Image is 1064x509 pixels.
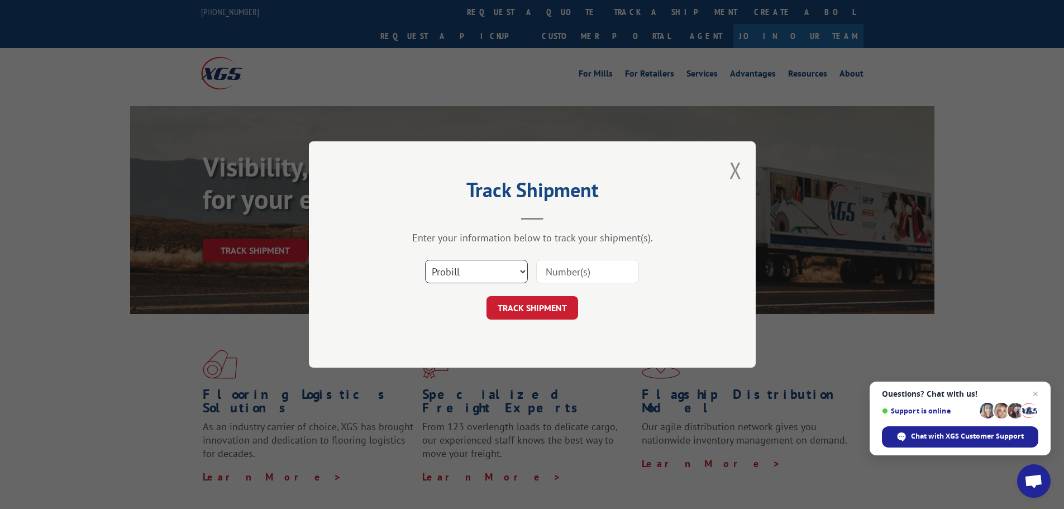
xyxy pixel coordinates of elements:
[536,260,639,283] input: Number(s)
[1017,464,1051,498] a: Open chat
[486,296,578,320] button: TRACK SHIPMENT
[882,389,1038,398] span: Questions? Chat with us!
[911,431,1024,441] span: Chat with XGS Customer Support
[365,231,700,244] div: Enter your information below to track your shipment(s).
[729,155,742,185] button: Close modal
[882,407,976,415] span: Support is online
[365,182,700,203] h2: Track Shipment
[882,426,1038,448] span: Chat with XGS Customer Support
